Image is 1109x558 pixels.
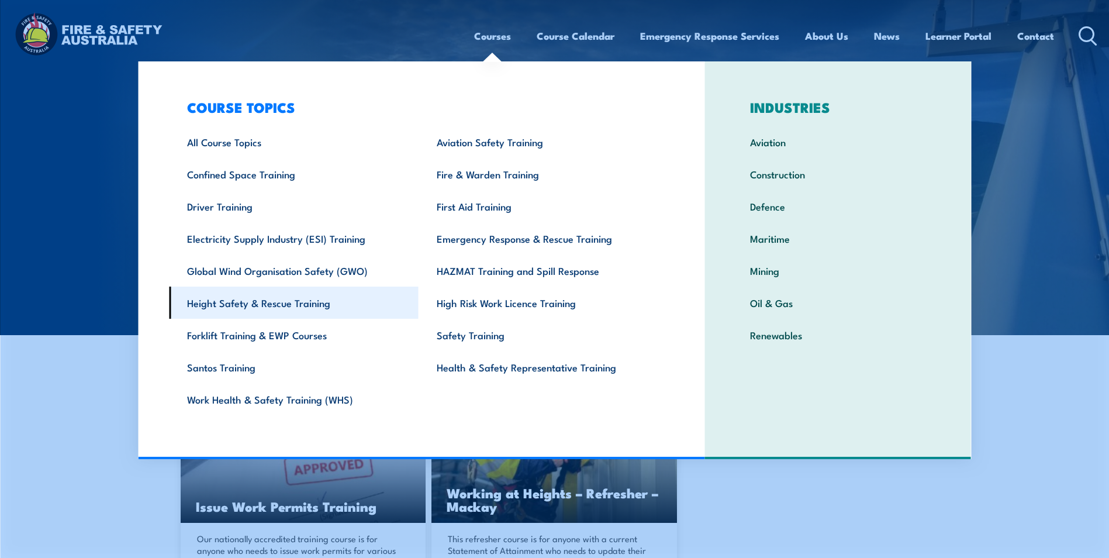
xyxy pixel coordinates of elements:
a: Aviation [732,126,944,158]
h3: Working at Heights – Refresher – Mackay [447,486,662,513]
a: Maritime [732,222,944,254]
h3: INDUSTRIES [732,99,944,115]
a: Santos Training [169,351,419,383]
a: Safety Training [419,319,668,351]
a: Courses [474,20,511,51]
a: Confined Space Training [169,158,419,190]
a: News [874,20,900,51]
a: Global Wind Organisation Safety (GWO) [169,254,419,287]
a: Work Health & Safety Training (WHS) [169,383,419,415]
a: Contact [1017,20,1054,51]
a: All Course Topics [169,126,419,158]
a: About Us [805,20,848,51]
a: Defence [732,190,944,222]
a: First Aid Training [419,190,668,222]
a: Construction [732,158,944,190]
a: Height Safety & Rescue Training [169,287,419,319]
h3: COURSE TOPICS [169,99,668,115]
a: Emergency Response Services [640,20,779,51]
a: Learner Portal [925,20,991,51]
a: High Risk Work Licence Training [419,287,668,319]
a: Driver Training [169,190,419,222]
a: Emergency Response & Rescue Training [419,222,668,254]
h3: Issue Work Permits Training [196,500,411,513]
a: Aviation Safety Training [419,126,668,158]
a: Renewables [732,319,944,351]
a: Fire & Warden Training [419,158,668,190]
a: Forklift Training & EWP Courses [169,319,419,351]
a: Oil & Gas [732,287,944,319]
a: Electricity Supply Industry (ESI) Training [169,222,419,254]
a: Course Calendar [537,20,614,51]
a: HAZMAT Training and Spill Response [419,254,668,287]
a: Health & Safety Representative Training [419,351,668,383]
a: Mining [732,254,944,287]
